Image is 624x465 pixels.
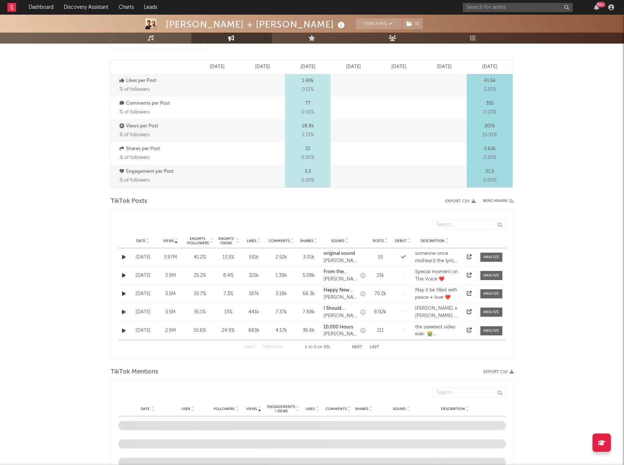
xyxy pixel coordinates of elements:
[324,324,357,338] a: 10,000 Hours[PERSON_NAME] + [PERSON_NAME]
[355,407,368,411] span: Shares
[324,251,355,256] strong: original sound
[324,325,353,330] strong: 10,000 Hours
[324,250,357,264] a: original sound[PERSON_NAME] + [PERSON_NAME]
[415,324,460,338] div: the sweetest video ever. 😭 @justinbieber #10khours #10000hours
[269,290,294,298] div: 3.18k
[483,108,496,117] span: 0.03 %
[301,153,314,162] span: 0.00 %
[119,110,150,115] span: % of followers
[159,272,182,279] div: 3.9M
[483,197,514,206] a: Benchmark
[269,272,294,279] div: 1.39k
[243,309,265,316] div: 441k
[136,239,145,243] span: Date
[300,239,313,243] span: Shares
[119,77,193,85] p: Likes per Post
[119,155,150,160] span: % of followers
[370,345,379,349] button: Last
[186,327,214,334] div: 55.6 %
[324,276,357,283] div: [PERSON_NAME] + [PERSON_NAME]
[324,331,357,338] div: [PERSON_NAME] + [PERSON_NAME]
[186,254,214,261] div: 41.2 %
[301,176,314,185] span: 0.00 %
[302,131,314,139] span: 2.21 %
[393,407,406,411] span: Sound
[415,250,460,264] div: someone once misheard the lyric as “you were kinda fun and beautiful” lol
[483,370,514,374] button: Export CSV
[269,239,290,243] span: Comments
[463,3,573,12] input: Search for artists
[415,268,460,283] div: Special moment on The Voice ❤️
[352,345,362,349] button: Next
[483,131,497,139] span: 15.91 %
[300,63,315,71] p: [DATE]
[305,145,310,153] p: 22
[433,220,506,230] input: Search...
[245,345,256,349] button: First
[131,309,155,316] div: [DATE]
[324,306,351,325] strong: I Should Probably Go To Bed
[119,122,193,131] p: Views per Post
[269,327,294,334] div: 4.17k
[318,346,322,349] span: of
[131,254,155,261] div: [DATE]
[131,290,155,298] div: [DATE]
[302,108,314,117] span: 0.01 %
[482,63,497,71] p: [DATE]
[441,407,465,411] span: Description
[483,176,496,185] span: 0.00 %
[369,254,391,261] div: 19
[243,272,265,279] div: 321k
[214,407,235,411] span: Followers
[159,254,182,261] div: 3.97M
[306,407,315,411] span: Likes
[298,290,320,298] div: 66.3k
[308,346,313,349] span: to
[217,327,239,334] div: 24.9 %
[163,239,174,243] span: Views
[159,309,182,316] div: 3.5M
[324,257,357,265] div: [PERSON_NAME] + [PERSON_NAME]
[247,239,256,243] span: Likes
[111,368,158,376] span: TikTok Mentions
[210,63,225,71] p: [DATE]
[181,407,190,411] span: User
[119,145,193,153] p: Shares per Post
[159,327,182,334] div: 2.9M
[243,327,265,334] div: 683k
[131,272,155,279] div: [DATE]
[166,18,347,30] div: [PERSON_NAME] + [PERSON_NAME]
[483,153,496,162] span: 0.20 %
[391,63,406,71] p: [DATE]
[324,305,357,319] a: I Should Probably Go To Bed[PERSON_NAME] + [PERSON_NAME]
[369,290,391,298] div: 70.2k
[325,407,347,411] span: Comments
[119,133,150,137] span: % of followers
[111,197,147,206] span: TikTok Posts
[484,85,496,94] span: 3.20 %
[324,288,353,300] strong: Happy New Year
[594,4,599,10] button: 99+
[302,122,314,131] p: 28.8k
[243,290,265,298] div: 187k
[255,63,270,71] p: [DATE]
[402,18,423,29] span: ( 1 )
[141,407,150,411] span: Date
[269,254,294,261] div: 2.52k
[369,327,391,334] div: 111
[217,254,239,261] div: 13.5 %
[297,343,337,352] div: 1 5 331
[119,87,150,92] span: % of followers
[119,99,193,108] p: Comments per Post
[217,309,239,316] div: 13 %
[324,269,354,289] strong: From the Ground Up - Single Version
[298,254,320,261] div: 3.01k
[415,305,460,319] div: [PERSON_NAME] + [PERSON_NAME] + [PERSON_NAME] 😃 #fyp #danandshay #countrymusic #nextinmusic #feel...
[302,77,314,85] p: 1.48k
[324,287,357,301] a: Happy New Year[PERSON_NAME] + [PERSON_NAME]
[356,18,402,29] button: Tracking
[305,167,311,176] p: 5.5
[217,290,239,298] div: 7.3 %
[395,239,407,243] span: Debut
